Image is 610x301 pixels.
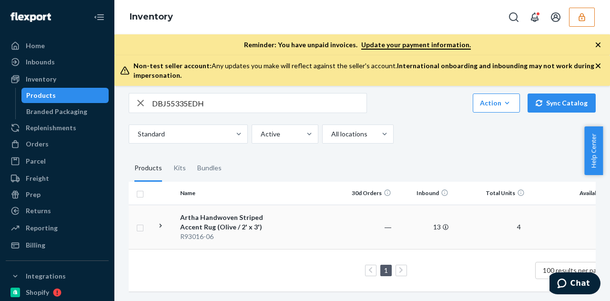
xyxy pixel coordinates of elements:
a: Inbounds [6,54,109,70]
span: Non-test seller account: [133,62,212,70]
input: Active [260,129,261,139]
ol: breadcrumbs [122,3,181,31]
div: Integrations [26,271,66,281]
th: Total Units [452,182,529,205]
a: Reporting [6,220,109,236]
div: Reporting [26,223,58,233]
span: 4 [513,223,525,231]
div: Billing [26,240,45,250]
span: 100 results per page [543,266,604,274]
th: Inbound [395,182,452,205]
a: Products [21,88,109,103]
div: Kits [173,155,186,182]
div: Branded Packaging [26,107,87,116]
div: Replenishments [26,123,76,133]
td: ― [338,205,395,249]
th: Name [176,182,284,205]
th: 30d Orders [338,182,395,205]
div: Action [480,98,513,108]
iframe: Opens a widget where you can chat to one of our agents [549,272,600,296]
div: Products [134,155,162,182]
div: Inbounds [26,57,55,67]
div: Freight [26,174,49,183]
a: Prep [6,187,109,202]
a: Update your payment information. [361,41,471,50]
input: All locations [330,129,331,139]
a: Shopify [6,285,109,300]
div: Parcel [26,156,46,166]
button: Open Search Box [504,8,523,27]
button: Sync Catalog [528,93,596,113]
a: Replenishments [6,120,109,135]
button: Open account menu [546,8,565,27]
div: Orders [26,139,49,149]
a: Inventory [130,11,173,22]
input: Search inventory by name or sku [152,93,366,113]
div: Products [26,91,56,100]
input: Standard [137,129,138,139]
a: Returns [6,203,109,218]
button: Close Navigation [90,8,109,27]
div: Artha Handwoven Striped Accent Rug (Olive / 2' x 3') [180,213,280,232]
a: Orders [6,136,109,152]
a: Home [6,38,109,53]
button: Action [473,93,520,113]
a: Inventory [6,72,109,87]
button: Integrations [6,269,109,284]
a: Branded Packaging [21,104,109,119]
div: Returns [26,206,51,216]
div: Bundles [197,155,222,182]
div: Prep [26,190,41,199]
div: Shopify [26,288,49,297]
a: Billing [6,238,109,253]
a: Freight [6,171,109,186]
div: Inventory [26,74,56,84]
td: 13 [395,205,452,249]
button: Open notifications [525,8,544,27]
p: Reminder: You have unpaid invoices. [244,40,471,50]
a: Page 1 is your current page [382,266,390,274]
div: Any updates you make will reflect against the seller's account. [133,61,595,80]
a: Parcel [6,154,109,169]
div: R93016-06 [180,232,280,241]
img: Flexport logo [10,12,51,22]
button: Help Center [584,126,603,175]
div: Home [26,41,45,51]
